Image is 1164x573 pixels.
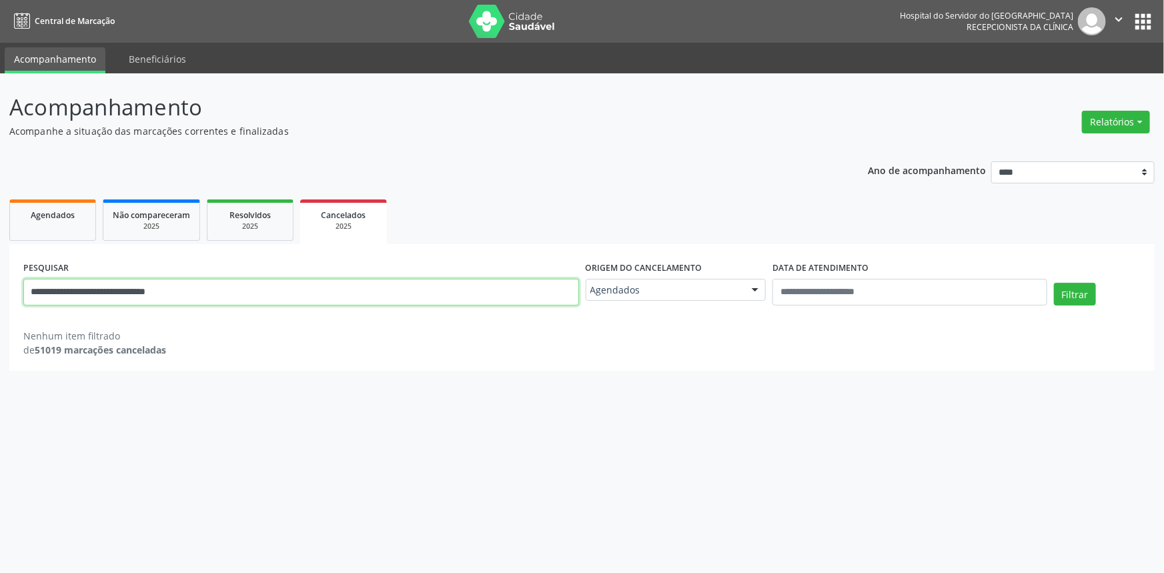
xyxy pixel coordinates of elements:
[1111,12,1126,27] i: 
[23,258,69,279] label: PESQUISAR
[900,10,1073,21] div: Hospital do Servidor do [GEOGRAPHIC_DATA]
[1054,283,1096,306] button: Filtrar
[772,258,868,279] label: DATA DE ATENDIMENTO
[35,344,166,356] strong: 51019 marcações canceladas
[9,91,811,124] p: Acompanhamento
[217,221,283,231] div: 2025
[23,343,166,357] div: de
[1131,10,1155,33] button: apps
[1078,7,1106,35] img: img
[868,161,987,178] p: Ano de acompanhamento
[5,47,105,73] a: Acompanhamento
[322,209,366,221] span: Cancelados
[35,15,115,27] span: Central de Marcação
[113,209,190,221] span: Não compareceram
[967,21,1073,33] span: Recepcionista da clínica
[113,221,190,231] div: 2025
[9,124,811,138] p: Acompanhe a situação das marcações correntes e finalizadas
[1082,111,1150,133] button: Relatórios
[1106,7,1131,35] button: 
[119,47,195,71] a: Beneficiários
[31,209,75,221] span: Agendados
[229,209,271,221] span: Resolvidos
[586,258,702,279] label: Origem do cancelamento
[590,283,739,297] span: Agendados
[310,221,378,231] div: 2025
[9,10,115,32] a: Central de Marcação
[23,329,166,343] div: Nenhum item filtrado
